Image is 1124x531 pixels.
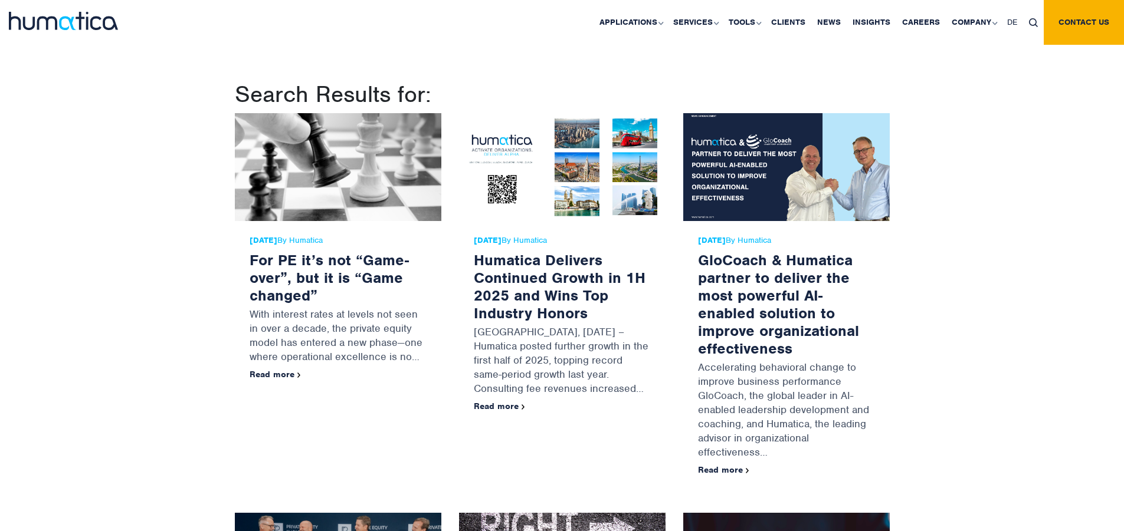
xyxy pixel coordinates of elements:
[474,236,651,245] span: By Humatica
[250,304,427,370] p: With interest rates at levels not seen in over a decade, the private equity model has entered a n...
[9,12,118,30] img: logo
[1007,17,1017,27] span: DE
[474,401,525,411] a: Read more
[235,80,890,108] h1: Search Results for:
[235,113,441,221] img: For PE it’s not “Game-over”, but it is “Game changed”
[698,235,726,245] strong: [DATE]
[698,357,875,465] p: Accelerating behavioral change to improve business performance GloCoach, the global leader in AI-...
[250,369,301,380] a: Read more
[522,404,525,410] img: arrowicon
[250,250,409,305] a: For PE it’s not “Game-over”, but it is “Game changed”
[683,113,890,221] img: GloCoach & Humatica partner to deliver the most powerful AI-enabled solution to improve organizat...
[250,236,427,245] span: By Humatica
[698,236,875,245] span: By Humatica
[459,113,666,221] img: Humatica Delivers Continued Growth in 1H 2025 and Wins Top Industry Honors
[474,235,502,245] strong: [DATE]
[297,372,301,378] img: arrowicon
[746,468,749,473] img: arrowicon
[250,235,277,245] strong: [DATE]
[698,250,859,358] a: GloCoach & Humatica partner to deliver the most powerful AI-enabled solution to improve organizat...
[1029,18,1038,27] img: search_icon
[474,250,645,322] a: Humatica Delivers Continued Growth in 1H 2025 and Wins Top Industry Honors
[474,322,651,401] p: [GEOGRAPHIC_DATA], [DATE] – Humatica posted further growth in the first half of 2025, topping rec...
[698,464,749,475] a: Read more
